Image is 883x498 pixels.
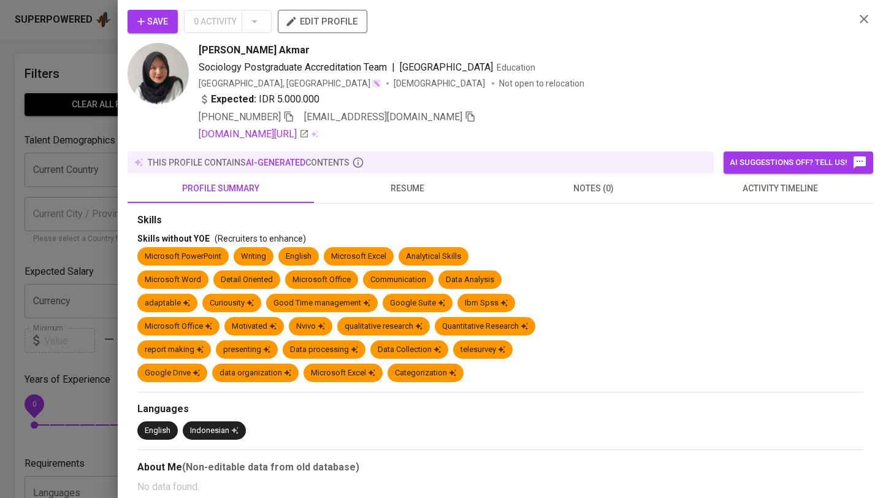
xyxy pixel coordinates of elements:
[290,344,358,356] div: Data processing
[694,181,866,196] span: activity timeline
[190,425,239,437] div: Indonesian
[137,14,168,29] span: Save
[145,274,201,286] div: Microsoft Word
[199,61,387,73] span: Sociology Postgraduate Accreditation Team
[232,321,277,332] div: Motivated
[199,92,319,107] div: IDR 5.000.000
[199,111,281,123] span: [PHONE_NUMBER]
[246,158,305,167] span: AI-generated
[390,297,445,309] div: Google Suite
[223,344,270,356] div: presenting
[241,251,266,262] div: Writing
[199,43,310,58] span: [PERSON_NAME] Akmar
[273,297,370,309] div: Good Time management
[304,111,462,123] span: [EMAIL_ADDRESS][DOMAIN_NAME]
[148,156,350,169] p: this profile contains contents
[394,77,487,90] span: [DEMOGRAPHIC_DATA]
[137,460,863,475] div: About Me
[137,213,863,228] div: Skills
[292,274,351,286] div: Microsoft Office
[378,344,441,356] div: Data Collection
[331,251,386,262] div: Microsoft Excel
[137,402,863,416] div: Languages
[286,251,312,262] div: English
[465,297,508,309] div: Ibm Spss
[370,274,426,286] div: Communication
[372,79,381,88] img: magic_wand.svg
[199,77,381,90] div: [GEOGRAPHIC_DATA], [GEOGRAPHIC_DATA]
[499,77,584,90] p: Not open to relocation
[395,367,456,379] div: Categorization
[145,425,170,437] div: English
[128,10,178,33] button: Save
[288,13,357,29] span: edit profile
[135,181,307,196] span: profile summary
[137,234,210,243] span: Skills without YOE
[137,480,863,494] p: No data found.
[182,461,359,473] b: (Non-editable data from old database)
[221,274,273,286] div: Detail Oriented
[400,61,493,73] span: [GEOGRAPHIC_DATA]
[730,155,867,170] span: AI suggestions off? Tell us!
[278,16,367,26] a: edit profile
[508,181,679,196] span: notes (0)
[145,297,190,309] div: adaptable
[145,321,212,332] div: Microsoft Office
[724,151,873,174] button: AI suggestions off? Tell us!
[446,274,494,286] div: Data Analysis
[321,181,493,196] span: resume
[442,321,528,332] div: Quantitative Research
[145,367,200,379] div: Google Drive
[296,321,325,332] div: Nvivo
[145,251,221,262] div: Microsoft PowerPoint
[406,251,461,262] div: Analytical Skills
[199,127,309,142] a: [DOMAIN_NAME][URL]
[211,92,256,107] b: Expected:
[392,60,395,75] span: |
[345,321,422,332] div: qualitative research
[311,367,375,379] div: Microsoft Excel
[215,234,306,243] span: (Recruiters to enhance)
[210,297,254,309] div: Curiousity
[497,63,535,72] span: Education
[220,367,291,379] div: data organization
[278,10,367,33] button: edit profile
[145,344,204,356] div: report making
[461,344,505,356] div: telesurvey
[128,43,189,104] img: b337c81442aeae078402793b211df715.jpg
